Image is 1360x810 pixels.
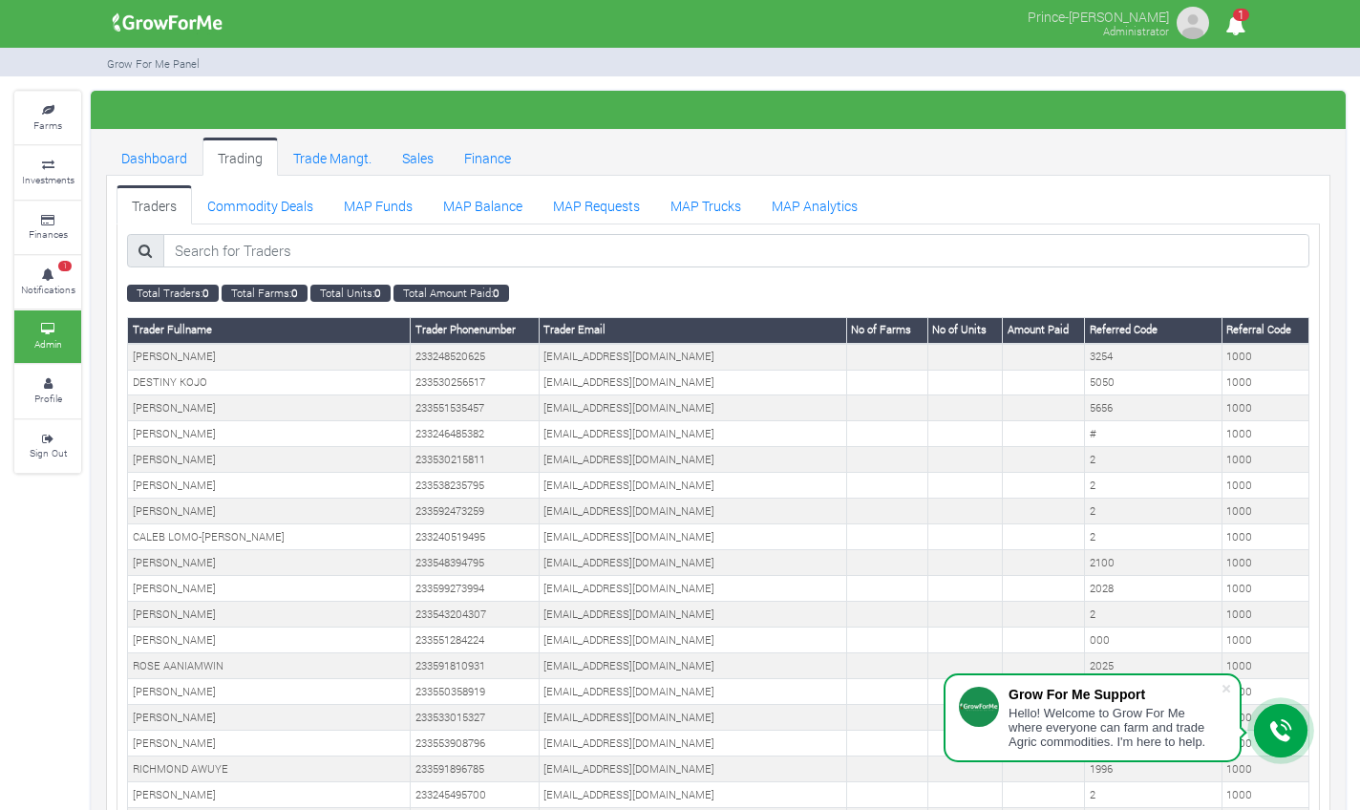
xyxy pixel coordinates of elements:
small: Total Amount Paid: [393,285,509,302]
td: 2 [1085,602,1222,628]
td: 2 [1085,447,1222,473]
td: ROSE AANIAMWIN [128,653,411,679]
td: 2 [1085,499,1222,524]
a: MAP Balance [428,185,538,224]
td: 2025 [1085,653,1222,679]
div: Hello! Welcome to Grow For Me where everyone can farm and trade Agric commodities. I'm here to help. [1009,706,1221,749]
img: growforme image [106,4,229,42]
td: 2028 [1085,576,1222,602]
td: 1000 [1222,499,1308,524]
td: [EMAIL_ADDRESS][DOMAIN_NAME] [539,628,846,653]
td: [EMAIL_ADDRESS][DOMAIN_NAME] [539,705,846,731]
span: 1 [58,261,72,272]
td: 2 [1085,473,1222,499]
td: [PERSON_NAME] [128,447,411,473]
small: Finances [29,227,68,241]
a: Trading [202,138,278,176]
td: 233551284224 [411,628,539,653]
td: [EMAIL_ADDRESS][DOMAIN_NAME] [539,576,846,602]
small: Sign Out [30,446,67,459]
small: Total Units: [310,285,391,302]
small: Notifications [21,283,75,296]
td: [EMAIL_ADDRESS][DOMAIN_NAME] [539,550,846,576]
td: 2100 [1085,550,1222,576]
td: [EMAIL_ADDRESS][DOMAIN_NAME] [539,370,846,395]
td: 233248520625 [411,344,539,370]
td: [PERSON_NAME] [128,731,411,757]
small: Investments [22,173,74,186]
td: [PERSON_NAME] [128,550,411,576]
td: [EMAIL_ADDRESS][DOMAIN_NAME] [539,782,846,808]
td: 5050 [1085,370,1222,395]
small: Profile [34,392,62,405]
small: Administrator [1103,24,1169,38]
a: Trade Mangt. [278,138,387,176]
td: 1000 [1222,757,1308,782]
td: 233543204307 [411,602,539,628]
a: Finance [449,138,526,176]
a: Profile [14,365,81,417]
td: 233533015327 [411,705,539,731]
th: Trader Fullname [128,317,411,343]
input: Search for Traders [163,234,1309,268]
th: Referral Code [1222,317,1308,343]
td: [EMAIL_ADDRESS][DOMAIN_NAME] [539,731,846,757]
td: 1000 [1222,524,1308,550]
td: 233530215811 [411,447,539,473]
td: 1000 [1222,473,1308,499]
td: 233538235795 [411,473,539,499]
td: 000 [1085,628,1222,653]
a: 1 Notifications [14,256,81,309]
a: Traders [117,185,192,224]
td: [EMAIL_ADDRESS][DOMAIN_NAME] [539,421,846,447]
b: 0 [374,286,381,300]
td: 1000 [1222,653,1308,679]
td: 233550358919 [411,679,539,705]
td: 1000 [1222,679,1308,705]
td: 233592473259 [411,499,539,524]
td: [EMAIL_ADDRESS][DOMAIN_NAME] [539,499,846,524]
td: 1000 [1222,395,1308,421]
td: DESTINY KOJO [128,370,411,395]
td: 233551535457 [411,395,539,421]
td: 1000 [1222,447,1308,473]
td: 233246485382 [411,421,539,447]
th: Amount Paid [1003,317,1085,343]
td: [EMAIL_ADDRESS][DOMAIN_NAME] [539,653,846,679]
th: No of Units [927,317,1002,343]
a: Sign Out [14,420,81,473]
td: [EMAIL_ADDRESS][DOMAIN_NAME] [539,524,846,550]
td: [EMAIL_ADDRESS][DOMAIN_NAME] [539,602,846,628]
td: [PERSON_NAME] [128,395,411,421]
td: 1000 [1222,576,1308,602]
a: MAP Analytics [756,185,873,224]
small: Farms [33,118,62,132]
a: Admin [14,310,81,363]
td: [EMAIL_ADDRESS][DOMAIN_NAME] [539,447,846,473]
b: 0 [291,286,298,300]
td: 1000 [1222,550,1308,576]
a: Finances [14,202,81,254]
img: growforme image [1174,4,1212,42]
td: 2 [1085,782,1222,808]
td: 1000 [1222,602,1308,628]
a: 1 [1217,18,1254,36]
td: 3254 [1085,344,1222,370]
td: [PERSON_NAME] [128,499,411,524]
td: [EMAIL_ADDRESS][DOMAIN_NAME] [539,395,846,421]
td: [PERSON_NAME] [128,576,411,602]
small: Total Farms: [222,285,308,302]
th: Trader Phonenumber [411,317,539,343]
a: MAP Requests [538,185,655,224]
td: # [1085,421,1222,447]
i: Notifications [1217,4,1254,47]
td: 2 [1085,524,1222,550]
td: 233240519495 [411,524,539,550]
td: [PERSON_NAME] [128,421,411,447]
td: 233553908796 [411,731,539,757]
a: Sales [387,138,449,176]
td: 233591810931 [411,653,539,679]
td: 1000 [1222,782,1308,808]
small: Grow For Me Panel [107,56,200,71]
td: [EMAIL_ADDRESS][DOMAIN_NAME] [539,679,846,705]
